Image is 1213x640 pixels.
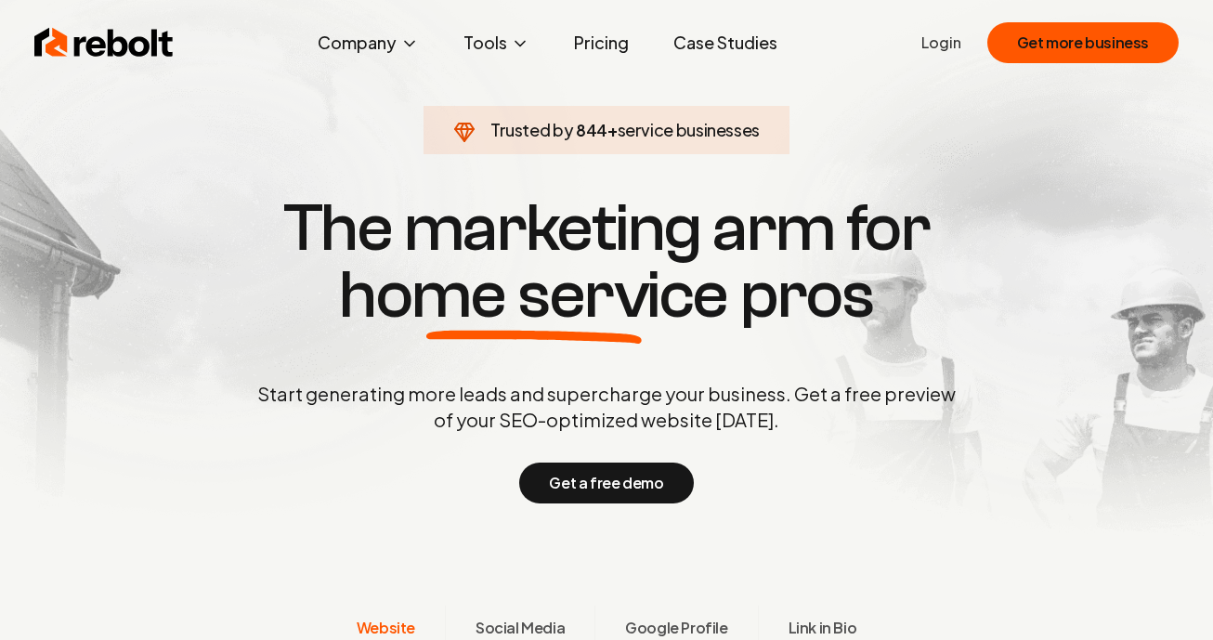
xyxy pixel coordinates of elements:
[357,617,415,639] span: Website
[339,262,728,329] span: home service
[303,24,434,61] button: Company
[476,617,565,639] span: Social Media
[618,119,761,140] span: service businesses
[519,463,693,503] button: Get a free demo
[576,117,607,143] span: 844
[34,24,174,61] img: Rebolt Logo
[607,119,618,140] span: +
[789,617,857,639] span: Link in Bio
[559,24,644,61] a: Pricing
[161,195,1052,329] h1: The marketing arm for pros
[254,381,959,433] p: Start generating more leads and supercharge your business. Get a free preview of your SEO-optimiz...
[987,22,1179,63] button: Get more business
[659,24,792,61] a: Case Studies
[449,24,544,61] button: Tools
[490,119,573,140] span: Trusted by
[625,617,727,639] span: Google Profile
[921,32,961,54] a: Login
